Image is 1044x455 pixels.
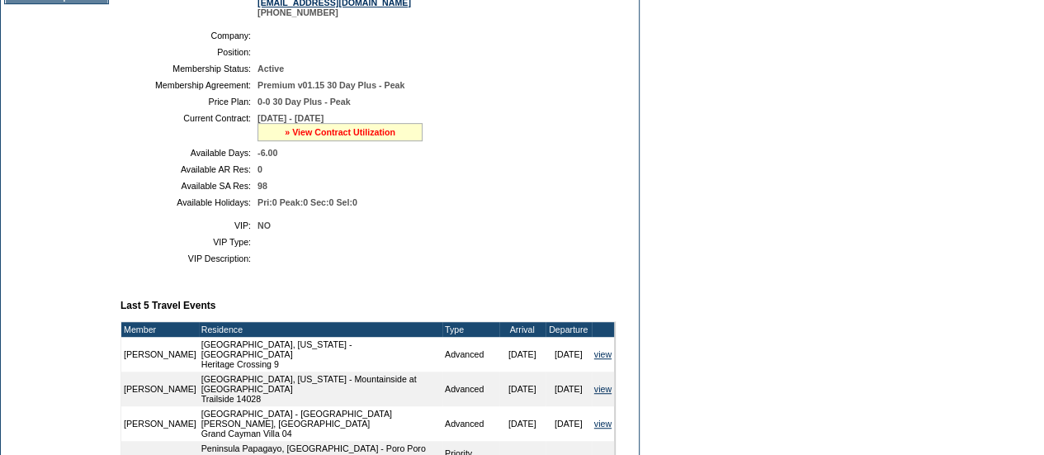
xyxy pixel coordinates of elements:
td: Available SA Res: [127,181,251,191]
span: [DATE] - [DATE] [257,113,324,123]
td: [DATE] [499,406,546,441]
td: VIP Description: [127,254,251,263]
td: [GEOGRAPHIC_DATA], [US_STATE] - [GEOGRAPHIC_DATA] Heritage Crossing 9 [199,337,442,372]
td: VIP Type: [127,237,251,247]
td: [DATE] [499,372,546,406]
td: Arrival [499,322,546,337]
td: Advanced [442,372,499,406]
td: Current Contract: [127,113,251,141]
td: Price Plan: [127,97,251,107]
a: view [594,349,612,359]
span: Pri:0 Peak:0 Sec:0 Sel:0 [257,197,357,207]
td: Available AR Res: [127,164,251,174]
td: [PERSON_NAME] [121,406,199,441]
span: Active [257,64,284,73]
b: Last 5 Travel Events [120,300,215,311]
td: Advanced [442,406,499,441]
td: [PERSON_NAME] [121,337,199,372]
td: Company: [127,31,251,40]
span: -6.00 [257,148,277,158]
td: Available Days: [127,148,251,158]
td: Departure [546,322,592,337]
td: Residence [199,322,442,337]
span: 0-0 30 Day Plus - Peak [257,97,351,107]
td: Member [121,322,199,337]
td: [DATE] [546,337,592,372]
td: [DATE] [546,372,592,406]
td: Advanced [442,337,499,372]
td: Type [442,322,499,337]
span: 0 [257,164,262,174]
td: [GEOGRAPHIC_DATA] - [GEOGRAPHIC_DATA][PERSON_NAME], [GEOGRAPHIC_DATA] Grand Cayman Villa 04 [199,406,442,441]
a: view [594,419,612,429]
a: view [594,384,612,394]
td: Membership Status: [127,64,251,73]
a: » View Contract Utilization [285,127,395,137]
td: Available Holidays: [127,197,251,207]
td: VIP: [127,220,251,230]
td: [PERSON_NAME] [121,372,199,406]
td: [DATE] [546,406,592,441]
td: Membership Agreement: [127,80,251,90]
span: NO [257,220,271,230]
span: 98 [257,181,267,191]
span: Premium v01.15 30 Day Plus - Peak [257,80,404,90]
td: [DATE] [499,337,546,372]
td: Position: [127,47,251,57]
td: [GEOGRAPHIC_DATA], [US_STATE] - Mountainside at [GEOGRAPHIC_DATA] Trailside 14028 [199,372,442,406]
